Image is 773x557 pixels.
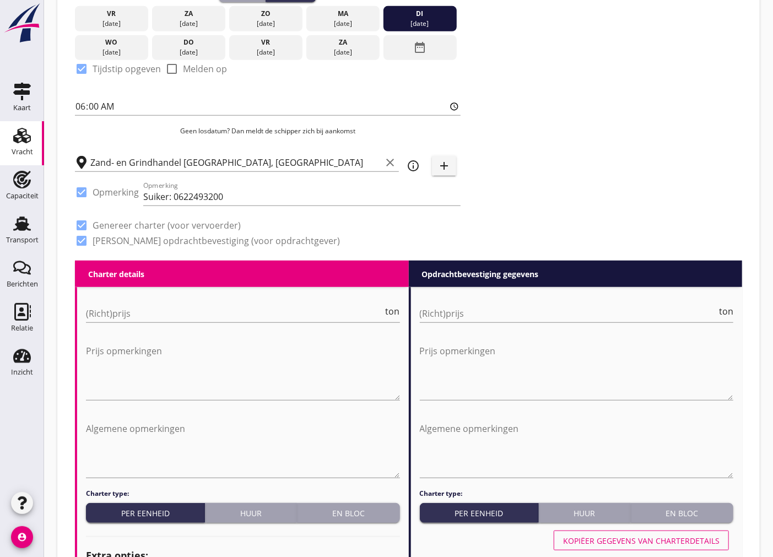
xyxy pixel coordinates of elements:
[93,187,139,198] label: Opmerking
[383,156,397,169] i: clear
[6,236,39,244] div: Transport
[2,3,42,44] img: logo-small.a267ee39.svg
[232,37,300,47] div: vr
[407,159,420,172] i: info_outline
[155,47,223,57] div: [DATE]
[424,507,534,519] div: Per eenheid
[309,9,377,19] div: ma
[309,19,377,29] div: [DATE]
[6,192,39,199] div: Capaciteit
[78,9,145,19] div: vr
[413,37,426,57] i: date_range
[301,507,395,519] div: En bloc
[420,305,717,322] input: (Richt)prijs
[90,154,381,171] input: Losplaats
[90,507,200,519] div: Per eenheid
[420,503,539,523] button: Per eenheid
[12,148,33,155] div: Vracht
[420,489,734,499] h4: Charter type:
[11,526,33,548] i: account_circle
[78,19,145,29] div: [DATE]
[309,37,377,47] div: za
[78,47,145,57] div: [DATE]
[563,535,720,547] div: Kopiëer gegevens van charterdetails
[297,503,399,523] button: En bloc
[386,9,453,19] div: di
[86,489,400,499] h4: Charter type:
[7,280,38,288] div: Berichten
[309,47,377,57] div: [DATE]
[631,503,733,523] button: En bloc
[437,159,451,172] i: add
[86,503,205,523] button: Per eenheid
[386,19,453,29] div: [DATE]
[143,188,461,206] input: Opmerking
[232,9,300,19] div: zo
[719,307,733,316] span: ton
[11,369,33,376] div: Inzicht
[86,420,400,478] textarea: Algemene opmerkingen
[205,503,297,523] button: Huur
[93,63,161,74] label: Tijdstip opgeven
[13,104,31,111] div: Kaart
[155,19,223,29] div: [DATE]
[232,47,300,57] div: [DATE]
[543,507,626,519] div: Huur
[155,9,223,19] div: za
[386,307,400,316] span: ton
[183,63,227,74] label: Melden op
[93,235,340,246] label: [PERSON_NAME] opdrachtbevestiging (voor opdrachtgever)
[209,507,292,519] div: Huur
[420,420,734,478] textarea: Algemene opmerkingen
[232,19,300,29] div: [DATE]
[11,325,33,332] div: Relatie
[554,531,729,550] button: Kopiëer gegevens van charterdetails
[86,342,400,400] textarea: Prijs opmerkingen
[539,503,631,523] button: Huur
[155,37,223,47] div: do
[93,220,241,231] label: Genereer charter (voor vervoerder)
[635,507,729,519] div: En bloc
[420,342,734,400] textarea: Prijs opmerkingen
[75,126,461,136] p: Geen losdatum? Dan meldt de schipper zich bij aankomst
[86,305,383,322] input: (Richt)prijs
[78,37,145,47] div: wo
